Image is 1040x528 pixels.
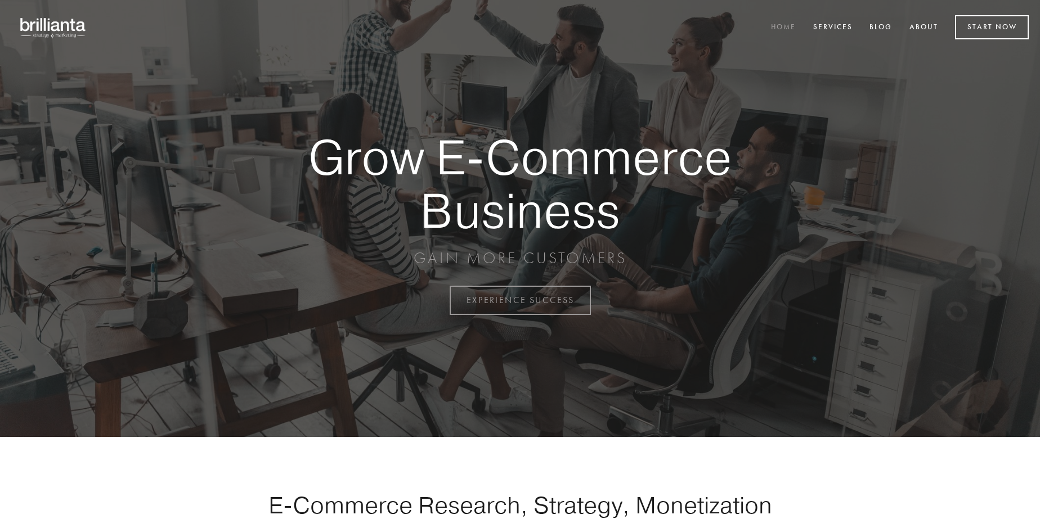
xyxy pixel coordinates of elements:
img: brillianta - research, strategy, marketing [11,11,96,44]
h1: E-Commerce Research, Strategy, Monetization [233,491,807,519]
a: About [902,19,945,37]
a: Home [764,19,803,37]
a: Services [806,19,860,37]
a: Start Now [955,15,1029,39]
p: GAIN MORE CUSTOMERS [269,248,771,268]
a: Blog [862,19,899,37]
strong: Grow E-Commerce Business [269,130,771,237]
a: EXPERIENCE SUCCESS [450,286,591,315]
